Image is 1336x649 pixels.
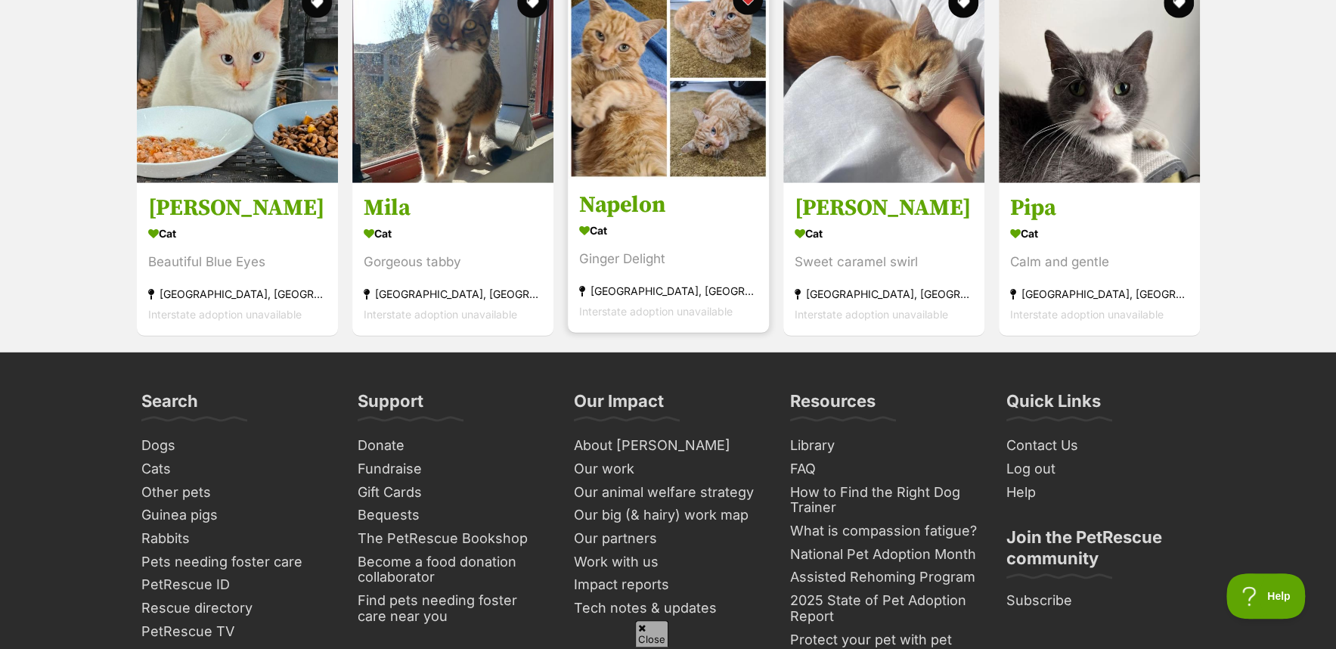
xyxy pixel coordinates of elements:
a: Our big (& hairy) work map [568,504,769,527]
span: Close [635,620,668,647]
a: Become a food donation collaborator [352,551,553,589]
span: Interstate adoption unavailable [364,308,517,321]
a: Mila Cat Gorgeous tabby [GEOGRAPHIC_DATA], [GEOGRAPHIC_DATA] Interstate adoption unavailable favo... [352,182,553,336]
a: Log out [1000,458,1201,481]
a: The PetRescue Bookshop [352,527,553,551]
span: Interstate adoption unavailable [579,305,733,318]
a: Subscribe [1000,589,1201,613]
a: Assisted Rehoming Program [784,566,985,589]
div: [GEOGRAPHIC_DATA], [GEOGRAPHIC_DATA] [1010,284,1189,304]
a: Find pets needing foster care near you [352,589,553,628]
span: Interstate adoption unavailable [148,308,302,321]
a: Work with us [568,551,769,574]
h3: Resources [790,390,876,421]
a: Rescue directory [135,597,336,620]
a: 2025 State of Pet Adoption Report [784,589,985,628]
h3: Search [141,390,198,421]
a: Fundraise [352,458,553,481]
div: Beautiful Blue Eyes [148,252,327,272]
a: Our work [568,458,769,481]
a: Bequests [352,504,553,527]
a: Pipa Cat Calm and gentle [GEOGRAPHIC_DATA], [GEOGRAPHIC_DATA] Interstate adoption unavailable fav... [999,182,1200,336]
a: PetRescue TV [135,620,336,644]
a: Rabbits [135,527,336,551]
div: Sweet caramel swirl [795,252,973,272]
a: National Pet Adoption Month [784,543,985,567]
a: Impact reports [568,573,769,597]
div: Gorgeous tabby [364,252,542,272]
div: Cat [795,222,973,244]
h3: Napelon [579,191,758,219]
a: Contact Us [1000,434,1201,458]
h3: Mila [364,194,542,222]
h3: Support [358,390,423,421]
div: [GEOGRAPHIC_DATA], [GEOGRAPHIC_DATA] [148,284,327,304]
a: Other pets [135,481,336,505]
a: Tech notes & updates [568,597,769,620]
a: Donate [352,434,553,458]
a: How to Find the Right Dog Trainer [784,481,985,520]
a: Napelon Cat Ginger Delight [GEOGRAPHIC_DATA], [GEOGRAPHIC_DATA] Interstate adoption unavailable f... [568,179,769,333]
div: [GEOGRAPHIC_DATA], [GEOGRAPHIC_DATA] [364,284,542,304]
a: Gift Cards [352,481,553,505]
div: Cat [148,222,327,244]
h3: Join the PetRescue community [1006,526,1195,578]
a: Help [1000,481,1201,505]
iframe: Help Scout Beacon - Open [1226,573,1306,619]
h3: Our Impact [574,390,664,421]
a: [PERSON_NAME] Cat Beautiful Blue Eyes [GEOGRAPHIC_DATA], [GEOGRAPHIC_DATA] Interstate adoption un... [137,182,338,336]
a: Our partners [568,527,769,551]
a: Cats [135,458,336,481]
span: Interstate adoption unavailable [795,308,948,321]
a: [PERSON_NAME] Cat Sweet caramel swirl [GEOGRAPHIC_DATA], [GEOGRAPHIC_DATA] Interstate adoption un... [783,182,984,336]
a: Dogs [135,434,336,458]
div: Cat [579,219,758,241]
a: What is compassion fatigue? [784,520,985,543]
a: Guinea pigs [135,504,336,527]
a: PetRescue ID [135,573,336,597]
a: Pets needing foster care [135,551,336,574]
a: Our animal welfare strategy [568,481,769,505]
h3: [PERSON_NAME] [148,194,327,222]
a: Library [784,434,985,458]
div: Cat [1010,222,1189,244]
h3: Pipa [1010,194,1189,222]
div: [GEOGRAPHIC_DATA], [GEOGRAPHIC_DATA] [579,281,758,301]
span: Interstate adoption unavailable [1010,308,1164,321]
div: Ginger Delight [579,249,758,269]
div: Cat [364,222,542,244]
a: FAQ [784,458,985,481]
a: About [PERSON_NAME] [568,434,769,458]
h3: [PERSON_NAME] [795,194,973,222]
div: Calm and gentle [1010,252,1189,272]
h3: Quick Links [1006,390,1101,421]
div: [GEOGRAPHIC_DATA], [GEOGRAPHIC_DATA] [795,284,973,304]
